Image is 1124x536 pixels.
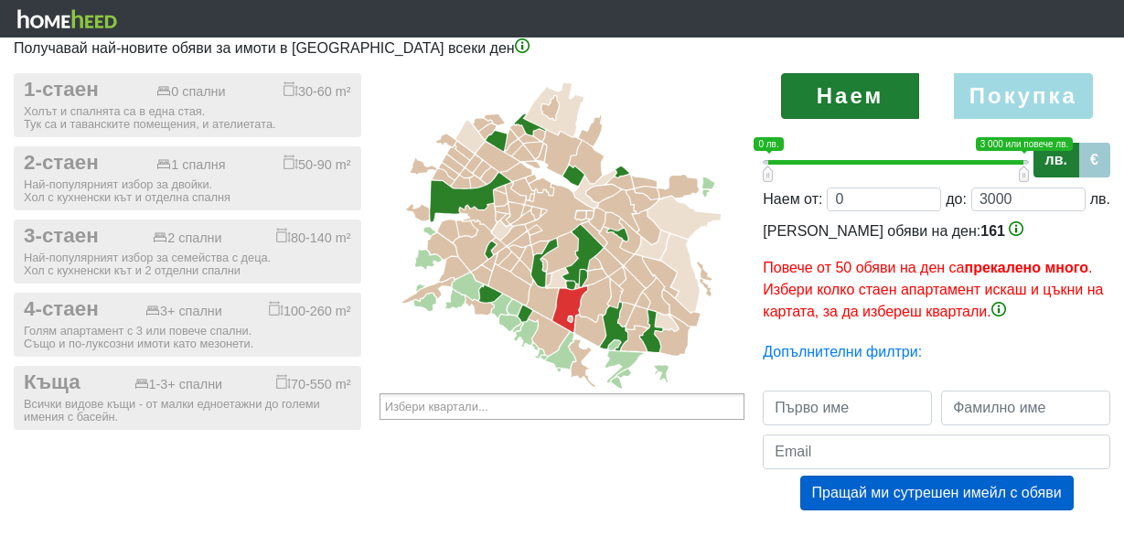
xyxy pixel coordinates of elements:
span: 2-стаен [24,151,99,176]
b: прекалено много [965,260,1088,275]
button: Къща 1-3+ спални 70-550 m² Всички видове къщи - от малки едноетажни до големи имения с басейн. [14,366,361,430]
div: 1-3+ спални [134,377,223,392]
img: info-3.png [1009,221,1023,236]
div: 2 спални [153,230,221,246]
button: 2-стаен 1 спалня 50-90 m² Най-популярният избор за двойки.Хол с кухненски кът и отделна спалня [14,146,361,210]
div: 100-260 m² [269,301,351,319]
span: 3 000 или повече лв. [976,137,1073,151]
button: 3-стаен 2 спални 80-140 m² Най-популярният избор за семейства с деца.Хол с кухненски кът и 2 отде... [14,220,361,284]
input: Първо име [763,391,932,425]
button: 4-стаен 3+ спални 100-260 m² Голям апартамент с 3 или повече спални.Също и по-луксозни имоти като... [14,293,361,357]
p: Получавай най-новите обяви за имоти в [GEOGRAPHIC_DATA] всеки ден [14,38,1110,59]
span: Къща [24,370,80,395]
div: 50-90 m² [284,155,351,173]
div: Всички видове къщи - от малки едноетажни до големи имения с басейн. [24,398,351,423]
label: лв. [1033,143,1079,177]
div: Най-популярният избор за двойки. Хол с кухненски кът и отделна спалня [24,178,351,204]
span: 3-стаен [24,224,99,249]
div: 80-140 m² [276,228,351,246]
label: Наем [781,73,920,119]
span: 161 [980,223,1005,239]
img: info-3.png [515,38,530,53]
label: € [1078,143,1110,177]
div: Холът и спалнята са в една стая. Тук са и таванските помещения, и ателиетата. [24,105,351,131]
div: 1 спалня [156,157,225,173]
div: 0 спални [156,84,225,100]
div: до: [946,188,967,210]
span: 0 лв. [754,137,783,151]
button: 1-стаен 0 спални 30-60 m² Холът и спалнята са в една стая.Тук са и таванските помещения, и ателие... [14,73,361,137]
span: 4-стаен [24,297,99,322]
input: Фамилно име [941,391,1110,425]
div: Голям апартамент с 3 или повече спални. Също и по-луксозни имоти като мезонети. [24,325,351,350]
img: info-3.png [991,302,1006,316]
button: Пращай ми сутрешен имейл с обяви [800,476,1074,510]
div: лв. [1090,188,1110,210]
div: 70-550 m² [276,374,351,392]
div: Най-популярният избор за семейства с деца. Хол с кухненски кът и 2 отделни спални [24,252,351,277]
div: Наем от: [763,188,822,210]
div: [PERSON_NAME] обяви на ден: [763,220,1110,323]
input: Email [763,434,1110,469]
span: 1-стаен [24,78,99,102]
a: Допълнителни филтри: [763,344,922,359]
div: 3+ спални [145,304,222,319]
div: 30-60 m² [284,81,351,100]
p: Повече от 50 обяви на ден са . Избери колко стаен апартамент искаш и цъкни на картата, за да избе... [763,257,1110,323]
label: Покупка [954,73,1093,119]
